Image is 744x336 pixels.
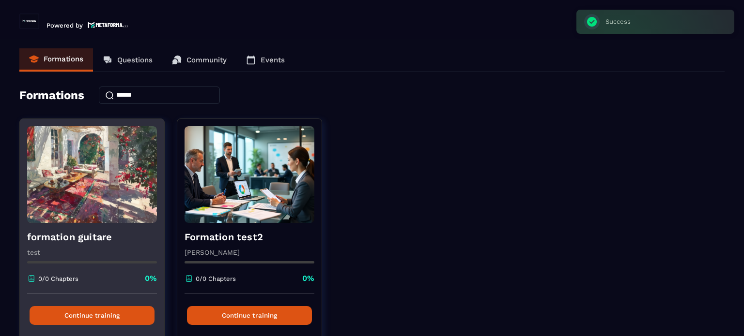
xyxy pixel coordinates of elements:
[186,56,227,64] p: Community
[196,275,236,282] p: 0/0 Chapters
[19,48,93,72] a: Formations
[38,275,78,282] p: 0/0 Chapters
[19,88,84,102] h4: Formations
[27,230,157,244] h4: formation guitare
[185,126,314,223] img: formation-background
[185,230,314,244] h4: Formation test2
[19,14,39,29] img: logo-branding
[117,56,153,64] p: Questions
[27,248,157,256] p: test
[44,55,83,63] p: Formations
[27,126,157,223] img: formation-background
[185,248,314,256] p: [PERSON_NAME]
[302,273,314,284] p: 0%
[88,21,128,29] img: logo
[93,48,162,72] a: Questions
[236,48,294,72] a: Events
[145,273,157,284] p: 0%
[46,22,83,29] p: Powered by
[162,48,236,72] a: Community
[187,306,312,325] button: Continue training
[30,306,155,325] button: Continue training
[261,56,285,64] p: Events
